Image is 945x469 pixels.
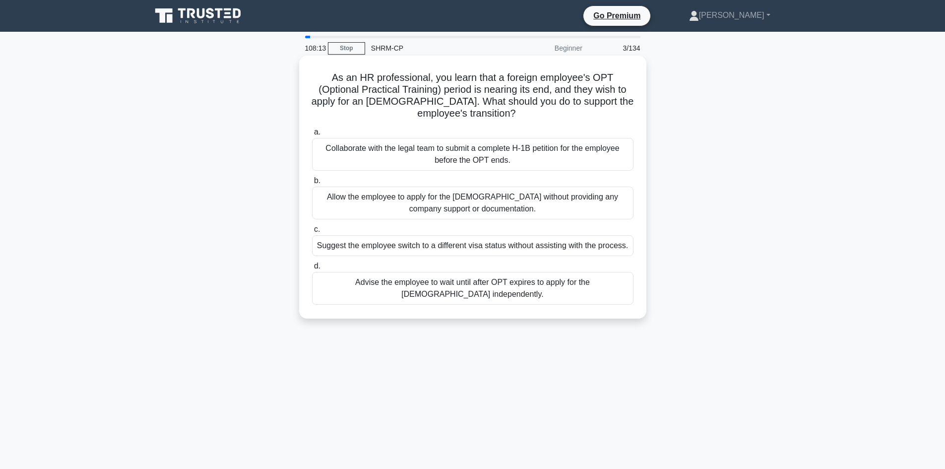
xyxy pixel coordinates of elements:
div: Advise the employee to wait until after OPT expires to apply for the [DEMOGRAPHIC_DATA] independe... [312,272,633,305]
a: Go Premium [587,9,646,22]
div: 3/134 [588,38,646,58]
div: Suggest the employee switch to a different visa status without assisting with the process. [312,235,633,256]
div: SHRM-CP [365,38,502,58]
div: 108:13 [299,38,328,58]
div: Beginner [502,38,588,58]
span: c. [314,225,320,233]
span: d. [314,262,320,270]
div: Allow the employee to apply for the [DEMOGRAPHIC_DATA] without providing any company support or d... [312,187,633,219]
span: b. [314,176,320,185]
a: [PERSON_NAME] [665,5,794,25]
span: a. [314,128,320,136]
div: Collaborate with the legal team to submit a complete H-1B petition for the employee before the OP... [312,138,633,171]
h5: As an HR professional, you learn that a foreign employee's OPT (Optional Practical Training) peri... [311,71,634,120]
a: Stop [328,42,365,55]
